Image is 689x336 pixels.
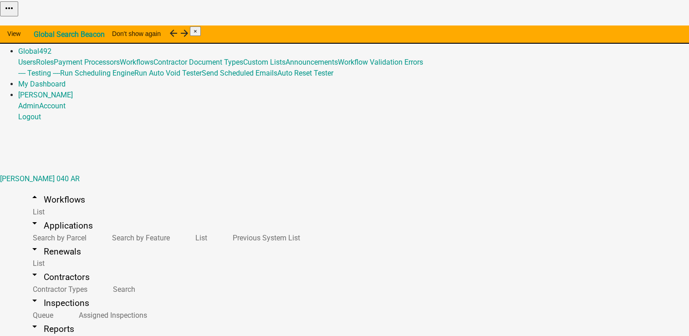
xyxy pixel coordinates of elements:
a: Workflow Validation Errors [338,58,423,66]
a: Auto Reset Tester [277,69,333,77]
a: My Dashboard [18,80,66,88]
i: arrow_drop_down [29,269,40,280]
a: Global492 [18,47,51,56]
a: Contractor Document Types [153,58,243,66]
a: Announcements [286,58,338,66]
a: Run Scheduling Engine [60,69,134,77]
a: Payment Processors [54,58,120,66]
a: Send Scheduled Emails [202,69,277,77]
a: Account [39,102,66,110]
div: [PERSON_NAME] [18,101,689,122]
a: ---- Testing ---- [18,69,60,77]
a: Roles [36,58,54,66]
a: arrow_drop_downInspections [18,292,100,314]
i: arrow_drop_down [29,295,40,306]
a: Admin [18,102,39,110]
i: arrow_forward [179,28,190,39]
a: Run Auto Void Tester [134,69,202,77]
a: List [18,254,56,273]
button: Don't show again [105,25,168,42]
a: Assigned Inspections [64,305,158,325]
a: List [18,202,56,222]
a: Previous System List [218,228,311,248]
i: arrow_back [168,28,179,39]
i: arrow_drop_down [29,321,40,332]
a: Search by Parcel [18,228,97,248]
a: Workflows [120,58,153,66]
a: [PERSON_NAME] [18,91,73,99]
div: Global492 [18,57,689,79]
a: Queue [18,305,64,325]
a: Custom Lists [243,58,286,66]
i: arrow_drop_down [29,244,40,255]
a: Contractor Types [18,280,98,299]
i: arrow_drop_up [29,192,40,203]
a: arrow_drop_downContractors [18,266,101,288]
button: Close [190,26,201,36]
a: Search by Feature [97,228,181,248]
strong: Global Search Beacon [34,30,105,39]
a: List [181,228,218,248]
a: Search [98,280,146,299]
a: arrow_drop_downApplications [18,215,104,236]
span: × [194,28,197,35]
i: arrow_drop_down [29,218,40,229]
span: 492 [39,47,51,56]
i: more_horiz [4,3,15,14]
a: Logout [18,112,41,121]
a: Users [18,58,36,66]
a: arrow_drop_downRenewals [18,241,92,262]
a: Home [18,25,37,34]
a: arrow_drop_upWorkflows [18,189,96,210]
